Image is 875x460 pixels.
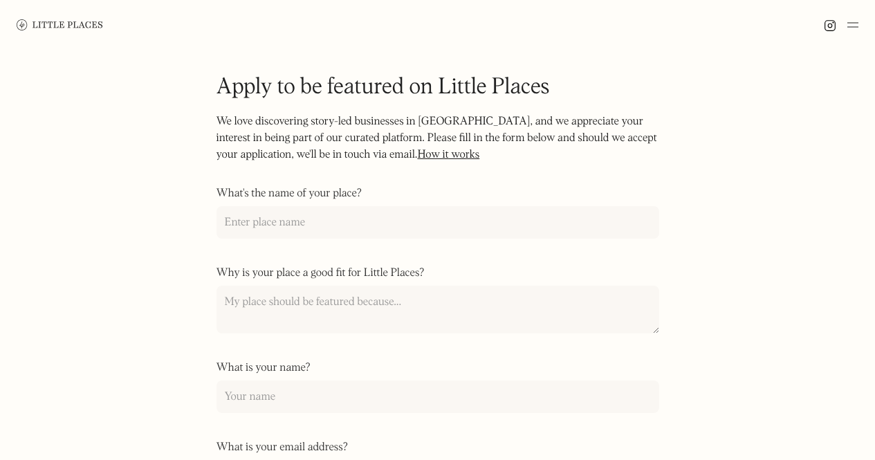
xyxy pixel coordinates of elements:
label: What is your email address? [217,441,659,454]
input: Your name [217,380,659,413]
label: What's the name of your place? [217,187,659,201]
label: Why is your place a good fit for Little Places? [217,266,659,280]
h1: Apply to be featured on Little Places [217,73,659,102]
p: We love discovering story-led businesses in [GEOGRAPHIC_DATA], and we appreciate your interest in... [217,113,659,180]
a: How it works [417,149,479,160]
input: Enter place name [217,206,659,239]
label: What is your name? [217,361,659,375]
